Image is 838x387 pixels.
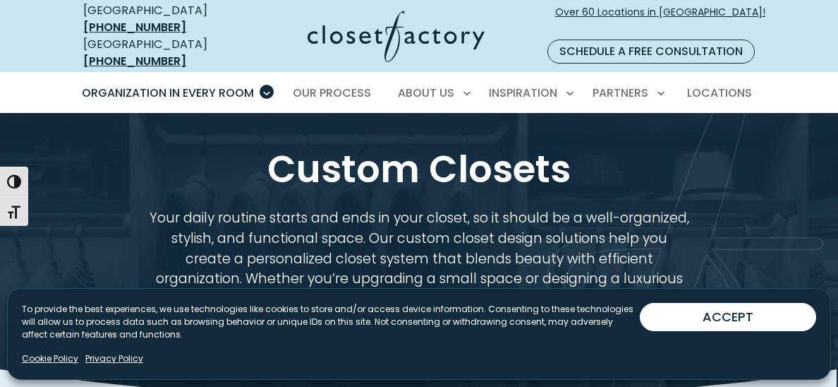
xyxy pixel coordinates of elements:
[687,85,752,101] span: Locations
[82,85,254,101] span: Organization in Every Room
[489,85,557,101] span: Inspiration
[640,303,816,331] button: ACCEPT
[593,85,648,101] span: Partners
[149,208,689,330] p: Your daily routine starts and ends in your closet, so it should be a well-organized, stylish, and...
[308,11,485,62] img: Closet Factory Logo
[547,40,755,64] a: Schedule a Free Consultation
[85,352,143,365] a: Privacy Policy
[555,5,765,35] span: Over 60 Locations in [GEOGRAPHIC_DATA]!
[72,73,766,113] nav: Primary Menu
[83,53,186,69] a: [PHONE_NUMBER]
[22,352,78,365] a: Cookie Policy
[83,19,186,35] a: [PHONE_NUMBER]
[22,303,640,341] p: To provide the best experiences, we use technologies like cookies to store and/or access device i...
[83,36,237,70] div: [GEOGRAPHIC_DATA]
[93,147,745,191] h1: Custom Closets
[398,85,454,101] span: About Us
[293,85,371,101] span: Our Process
[83,2,237,36] div: [GEOGRAPHIC_DATA]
